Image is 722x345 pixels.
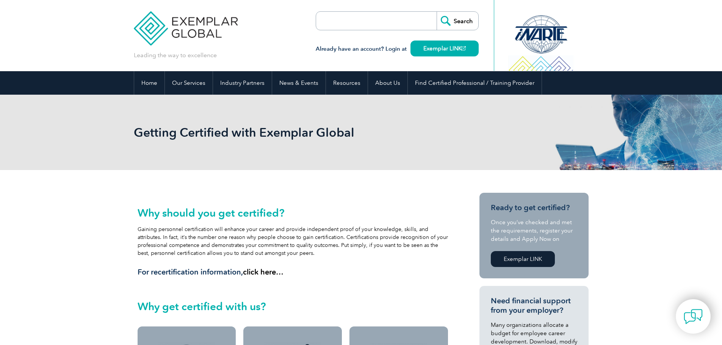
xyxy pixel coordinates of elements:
input: Search [437,12,478,30]
a: Home [134,71,164,95]
p: Leading the way to excellence [134,51,217,59]
a: Our Services [165,71,213,95]
a: Exemplar LINK [491,251,555,267]
img: contact-chat.png [684,307,703,326]
div: Gaining personnel certification will enhance your career and provide independent proof of your kn... [138,207,448,277]
h2: Why should you get certified? [138,207,448,219]
a: About Us [368,71,407,95]
p: Once you’ve checked and met the requirements, register your details and Apply Now on [491,218,577,243]
h1: Getting Certified with Exemplar Global [134,125,425,140]
a: Resources [326,71,368,95]
a: Exemplar LINK [410,41,479,56]
h2: Why get certified with us? [138,300,448,312]
img: open_square.png [462,46,466,50]
a: click here… [243,267,283,276]
h3: For recertification information, [138,267,448,277]
h3: Ready to get certified? [491,203,577,212]
h3: Already have an account? Login at [316,44,479,54]
a: Find Certified Professional / Training Provider [408,71,542,95]
h3: Need financial support from your employer? [491,296,577,315]
a: Industry Partners [213,71,272,95]
a: News & Events [272,71,326,95]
